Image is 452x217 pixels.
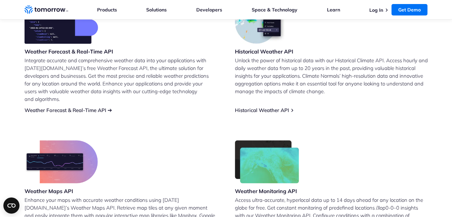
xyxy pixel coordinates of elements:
p: Integrate accurate and comprehensive weather data into your applications with [DATE][DOMAIN_NAME]... [25,57,217,103]
h3: Weather Monitoring API [235,187,299,195]
a: Solutions [146,7,167,13]
a: Space & Technology [252,7,297,13]
a: Products [97,7,117,13]
a: Get Demo [392,4,427,15]
h3: Weather Maps API [25,187,98,195]
p: Unlock the power of historical data with our Historical Climate API. Access hourly and daily weat... [235,57,428,95]
a: Learn [327,7,340,13]
a: Developers [196,7,222,13]
a: Home link [25,5,68,15]
a: Weather Forecast & Real-Time API [25,107,106,113]
button: Open CMP widget [3,197,19,214]
a: Historical Weather API [235,107,289,113]
a: Log In [369,7,383,13]
h3: Historical Weather API [235,48,293,55]
h3: Weather Forecast & Real-Time API [25,48,113,55]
